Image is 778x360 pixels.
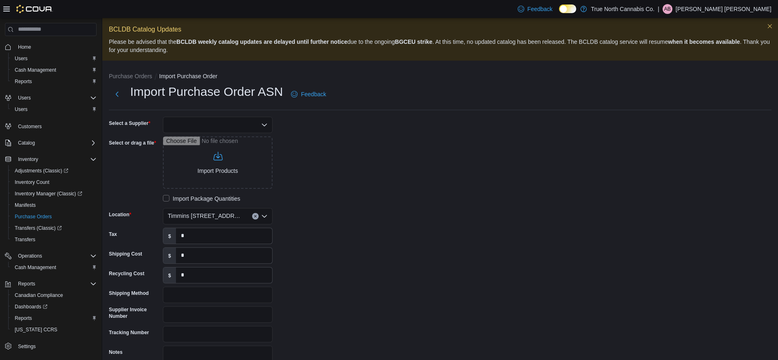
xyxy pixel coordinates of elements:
[11,263,97,272] span: Cash Management
[8,290,100,301] button: Canadian Compliance
[109,140,156,146] label: Select or drag a file
[109,25,771,34] p: BCLDB Catalog Updates
[15,138,97,148] span: Catalog
[11,212,97,222] span: Purchase Orders
[159,73,217,79] button: Import Purchase Order
[15,202,36,208] span: Manifests
[11,325,61,335] a: [US_STATE] CCRS
[288,86,329,102] a: Feedback
[16,5,53,13] img: Cova
[15,279,97,289] span: Reports
[109,329,149,336] label: Tracking Number
[591,4,654,14] p: True North Cannabis Co.
[163,267,176,283] label: $
[8,53,100,64] button: Users
[109,251,142,257] label: Shipping Cost
[11,200,39,210] a: Manifests
[8,104,100,115] button: Users
[109,72,771,82] nav: An example of EuiBreadcrumbs
[11,235,38,245] a: Transfers
[2,92,100,104] button: Users
[18,140,35,146] span: Catalog
[15,93,34,103] button: Users
[8,211,100,222] button: Purchase Orders
[11,189,86,199] a: Inventory Manager (Classic)
[11,302,97,312] span: Dashboards
[11,77,35,86] a: Reports
[8,222,100,234] a: Transfers (Classic)
[11,177,53,187] a: Inventory Count
[109,73,152,79] button: Purchase Orders
[15,154,97,164] span: Inventory
[15,251,97,261] span: Operations
[15,67,56,73] span: Cash Management
[15,42,34,52] a: Home
[15,341,97,351] span: Settings
[163,194,240,204] label: Import Package Quantities
[15,106,27,113] span: Users
[11,223,97,233] span: Transfers (Classic)
[11,200,97,210] span: Manifests
[15,138,38,148] button: Catalog
[15,168,68,174] span: Adjustments (Classic)
[395,38,433,45] strong: BGCEU strike
[15,154,41,164] button: Inventory
[11,212,55,222] a: Purchase Orders
[765,21,775,31] button: Dismiss this callout
[168,211,244,221] span: Timmins [STREET_ADDRESS]
[514,1,556,17] a: Feedback
[8,262,100,273] button: Cash Management
[15,292,63,299] span: Canadian Compliance
[109,270,144,277] label: Recycling Cost
[11,166,72,176] a: Adjustments (Classic)
[11,189,97,199] span: Inventory Manager (Classic)
[109,86,125,102] button: Next
[18,281,35,287] span: Reports
[15,78,32,85] span: Reports
[8,165,100,177] a: Adjustments (Classic)
[11,166,97,176] span: Adjustments (Classic)
[15,342,39,351] a: Settings
[163,248,176,263] label: $
[11,325,97,335] span: Washington CCRS
[15,303,47,310] span: Dashboards
[11,235,97,245] span: Transfers
[11,263,59,272] a: Cash Management
[658,4,659,14] p: |
[109,290,149,297] label: Shipping Method
[18,44,31,50] span: Home
[8,76,100,87] button: Reports
[664,4,671,14] span: AB
[8,312,100,324] button: Reports
[261,213,268,220] button: Open list of options
[11,65,59,75] a: Cash Management
[8,177,100,188] button: Inventory Count
[109,120,150,127] label: Select a Supplier
[11,290,66,300] a: Canadian Compliance
[668,38,740,45] strong: when it becomes available
[109,349,122,355] label: Notes
[109,211,131,218] label: Location
[528,5,552,13] span: Feedback
[15,42,97,52] span: Home
[15,326,57,333] span: [US_STATE] CCRS
[15,55,27,62] span: Users
[163,228,176,244] label: $
[130,84,283,100] h1: Import Purchase Order ASN
[11,177,97,187] span: Inventory Count
[2,278,100,290] button: Reports
[2,120,100,132] button: Customers
[11,77,97,86] span: Reports
[18,95,31,101] span: Users
[559,5,576,13] input: Dark Mode
[15,264,56,271] span: Cash Management
[301,90,326,98] span: Feedback
[2,154,100,165] button: Inventory
[15,121,97,131] span: Customers
[15,315,32,322] span: Reports
[15,122,45,131] a: Customers
[2,340,100,352] button: Settings
[8,64,100,76] button: Cash Management
[18,343,36,350] span: Settings
[15,279,38,289] button: Reports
